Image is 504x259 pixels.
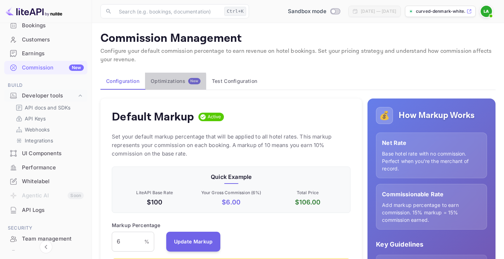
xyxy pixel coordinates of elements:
p: API docs and SDKs [25,104,71,111]
div: UI Components [22,150,84,158]
div: [DATE] — [DATE] [361,8,396,15]
div: Switch to Production mode [285,7,343,16]
p: Markup Percentage [112,221,161,229]
p: 💰 [379,109,390,122]
h5: How Markup Works [399,110,475,121]
div: CommissionNew [4,61,87,75]
button: Collapse navigation [40,241,52,253]
p: Commissionable Rate [382,190,481,198]
a: Integrations [16,137,82,144]
div: Developer tools [22,92,77,100]
p: $100 [118,197,191,207]
a: UI Components [4,147,87,160]
span: Build [4,81,87,89]
div: Commission [22,64,84,72]
div: Team management [22,235,84,243]
a: API docs and SDKs [16,104,82,111]
p: Key Guidelines [376,240,487,249]
p: Add markup percentage to earn commission. 15% markup = 15% commission earned. [382,201,481,224]
a: Bookings [4,19,87,32]
p: Total Price [271,190,344,196]
input: 0 [112,232,144,252]
div: API Logs [4,203,87,217]
p: Base hotel rate with no commission. Perfect when you're the merchant of record. [382,150,481,172]
a: Whitelabel [4,175,87,188]
button: Configuration [100,73,145,90]
button: Update Markup [166,232,221,252]
div: Earnings [4,47,87,61]
div: Performance [22,164,84,172]
div: Integrations [13,135,85,146]
div: Bookings [4,19,87,33]
div: Customers [4,33,87,47]
p: Integrations [25,137,53,144]
a: Customers [4,33,87,46]
div: Customers [22,36,84,44]
p: Your Gross Commission ( 6 %) [194,190,268,196]
p: Configure your default commission percentage to earn revenue on hotel bookings. Set your pricing ... [100,47,496,64]
p: curved-denmark-white.n... [416,8,465,15]
a: Webhooks [16,126,82,133]
p: Set your default markup percentage that will be applied to all hotel rates. This markup represent... [112,133,351,158]
span: Active [205,113,224,120]
a: Performance [4,161,87,174]
p: Net Rate [382,139,481,147]
span: New [188,79,201,83]
img: LiteAPI logo [6,6,62,17]
button: Test Configuration [206,73,263,90]
div: New [69,64,84,71]
p: $ 6.00 [194,197,268,207]
p: Webhooks [25,126,50,133]
p: API Keys [25,115,46,122]
div: API Logs [22,206,84,214]
input: Search (e.g. bookings, documentation) [115,4,221,18]
span: Sandbox mode [288,7,326,16]
p: Commission Management [100,32,496,46]
div: Optimizations [151,78,201,84]
a: Earnings [4,47,87,60]
a: Team management [4,232,87,245]
div: Earnings [22,50,84,58]
div: Ctrl+K [224,7,246,16]
div: Fraud management [22,249,84,257]
span: Security [4,224,87,232]
a: CommissionNew [4,61,87,74]
div: Whitelabel [22,178,84,186]
a: API Keys [16,115,82,122]
div: API Keys [13,113,85,124]
div: Team management [4,232,87,246]
p: % [144,238,149,245]
p: LiteAPI Base Rate [118,190,191,196]
div: Webhooks [13,124,85,135]
p: Quick Example [118,173,344,181]
div: Bookings [22,22,84,30]
a: API Logs [4,203,87,216]
img: Leyla Allahverdiyeva [481,6,492,17]
div: Developer tools [4,90,87,102]
p: $ 106.00 [271,197,344,207]
h4: Default Markup [112,110,194,124]
div: API docs and SDKs [13,102,85,113]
